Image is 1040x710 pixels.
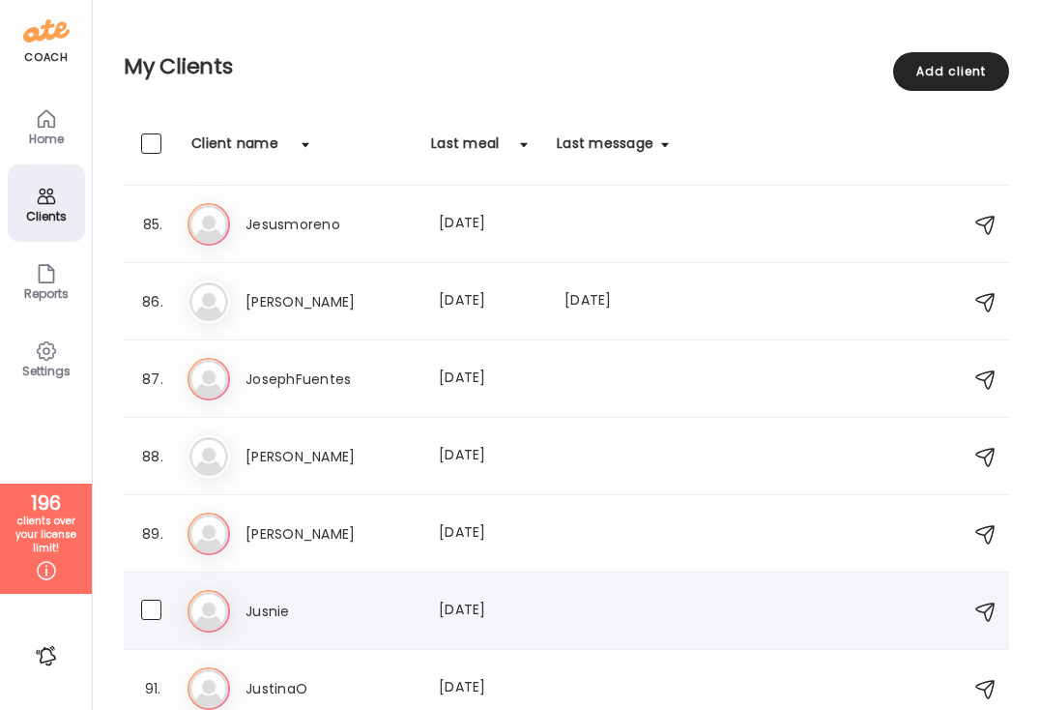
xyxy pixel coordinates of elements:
[12,133,81,145] div: Home
[246,368,416,391] h3: JosephFuentes
[141,213,164,236] div: 85.
[431,133,499,164] div: Last meal
[7,515,85,555] div: clients over your license limit!
[246,213,416,236] h3: Jesusmoreno
[246,522,416,546] h3: [PERSON_NAME]
[141,522,164,546] div: 89.
[893,52,1009,91] div: Add client
[246,445,416,468] h3: [PERSON_NAME]
[439,368,541,391] div: [DATE]
[141,290,164,313] div: 86.
[12,287,81,300] div: Reports
[141,368,164,391] div: 87.
[439,445,541,468] div: [DATE]
[564,290,669,313] div: [DATE]
[557,133,653,164] div: Last message
[246,600,416,623] h3: Jusnie
[141,445,164,468] div: 88.
[246,677,416,700] h3: JustinaO
[439,677,541,700] div: [DATE]
[7,491,85,515] div: 196
[246,290,416,313] h3: [PERSON_NAME]
[24,49,68,66] div: coach
[439,522,541,546] div: [DATE]
[12,210,81,222] div: Clients
[23,15,70,46] img: ate
[124,52,1009,81] h2: My Clients
[439,213,541,236] div: [DATE]
[439,290,541,313] div: [DATE]
[439,600,541,623] div: [DATE]
[191,133,278,164] div: Client name
[12,365,81,377] div: Settings
[141,677,164,700] div: 91.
